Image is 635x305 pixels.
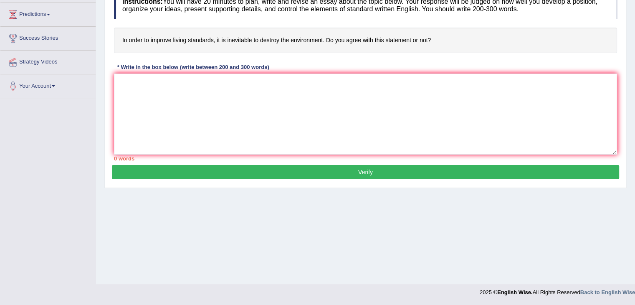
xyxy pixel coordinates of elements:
[580,289,635,295] a: Back to English Wise
[114,155,617,163] div: 0 words
[497,289,532,295] strong: English Wise.
[0,74,96,95] a: Your Account
[114,28,617,53] h4: In order to improve living standards, it is inevitable to destroy the environment. Do you agree w...
[0,51,96,71] a: Strategy Videos
[480,284,635,296] div: 2025 © All Rights Reserved
[0,3,96,24] a: Predictions
[112,165,619,179] button: Verify
[0,27,96,48] a: Success Stories
[114,64,272,71] div: * Write in the box below (write between 200 and 300 words)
